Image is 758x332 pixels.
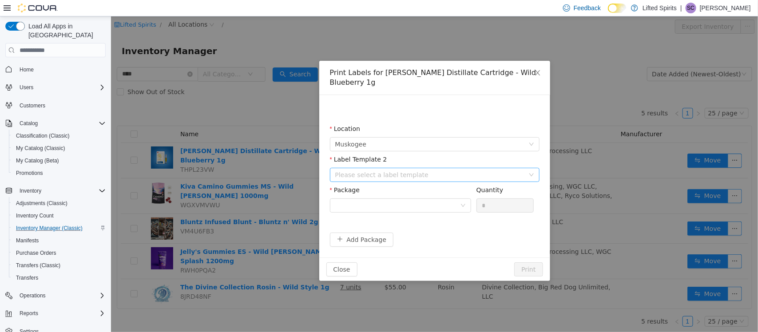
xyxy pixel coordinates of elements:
[20,84,33,91] span: Users
[12,223,106,233] span: Inventory Manager (Classic)
[16,237,39,244] span: Manifests
[12,155,106,166] span: My Catalog (Beta)
[2,63,109,75] button: Home
[16,118,106,129] span: Catalog
[403,246,432,260] button: Print
[12,143,69,154] a: My Catalog (Classic)
[16,82,37,93] button: Users
[16,200,67,207] span: Adjustments (Classic)
[20,102,45,109] span: Customers
[16,100,106,111] span: Customers
[9,234,109,247] button: Manifests
[349,186,355,193] i: icon: down
[224,121,256,134] span: Muskogee
[9,272,109,284] button: Transfers
[2,185,109,197] button: Inventory
[680,3,682,13] p: |
[12,130,73,141] a: Classification (Classic)
[20,66,34,73] span: Home
[16,63,106,75] span: Home
[16,212,54,219] span: Inventory Count
[219,51,429,71] div: Print Labels for [PERSON_NAME] Distillate Cartridge - Wild Blueberry 1g
[219,109,250,116] label: Location
[20,120,38,127] span: Catalog
[366,182,423,196] input: Quantity
[700,3,751,13] p: [PERSON_NAME]
[16,157,59,164] span: My Catalog (Beta)
[365,170,393,177] label: Quantity
[12,210,57,221] a: Inventory Count
[608,4,627,13] input: Dark Mode
[9,209,109,222] button: Inventory Count
[12,130,106,141] span: Classification (Classic)
[9,247,109,259] button: Purchase Orders
[12,273,106,283] span: Transfers
[16,132,70,139] span: Classification (Classic)
[16,308,42,319] button: Reports
[12,198,106,209] span: Adjustments (Classic)
[12,248,106,258] span: Purchase Orders
[219,139,276,146] label: Label Template 2
[16,64,37,75] a: Home
[2,81,109,94] button: Users
[12,143,106,154] span: My Catalog (Classic)
[16,186,45,196] button: Inventory
[16,262,60,269] span: Transfers (Classic)
[16,186,106,196] span: Inventory
[686,3,696,13] div: Sarah Colbert
[12,273,42,283] a: Transfers
[9,130,109,142] button: Classification (Classic)
[12,260,64,271] a: Transfers (Classic)
[9,142,109,154] button: My Catalog (Classic)
[16,274,38,281] span: Transfers
[423,53,430,60] i: icon: close
[25,22,106,40] span: Load All Apps in [GEOGRAPHIC_DATA]
[219,216,283,230] button: icon: plusAdd Package
[16,118,41,129] button: Catalog
[2,99,109,112] button: Customers
[16,290,49,301] button: Operations
[16,249,56,257] span: Purchase Orders
[20,310,38,317] span: Reports
[643,3,677,13] p: Lifted Spirits
[2,117,109,130] button: Catalog
[12,223,86,233] a: Inventory Manager (Classic)
[414,44,439,69] button: Close
[16,82,106,93] span: Users
[16,290,106,301] span: Operations
[20,187,41,194] span: Inventory
[12,210,106,221] span: Inventory Count
[9,167,109,179] button: Promotions
[215,246,246,260] button: Close
[16,100,49,111] a: Customers
[2,289,109,302] button: Operations
[219,170,249,177] label: Package
[418,156,423,162] i: icon: down
[9,222,109,234] button: Inventory Manager (Classic)
[9,197,109,209] button: Adjustments (Classic)
[9,259,109,272] button: Transfers (Classic)
[2,307,109,320] button: Reports
[418,125,423,131] i: icon: down
[12,155,63,166] a: My Catalog (Beta)
[16,225,83,232] span: Inventory Manager (Classic)
[16,308,106,319] span: Reports
[18,4,58,12] img: Cova
[12,198,71,209] a: Adjustments (Classic)
[16,170,43,177] span: Promotions
[687,3,695,13] span: SC
[20,292,46,299] span: Operations
[574,4,601,12] span: Feedback
[16,145,65,152] span: My Catalog (Classic)
[12,248,60,258] a: Purchase Orders
[12,260,106,271] span: Transfers (Classic)
[9,154,109,167] button: My Catalog (Beta)
[12,235,42,246] a: Manifests
[12,168,47,178] a: Promotions
[224,154,413,163] div: Please select a label template
[12,235,106,246] span: Manifests
[12,168,106,178] span: Promotions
